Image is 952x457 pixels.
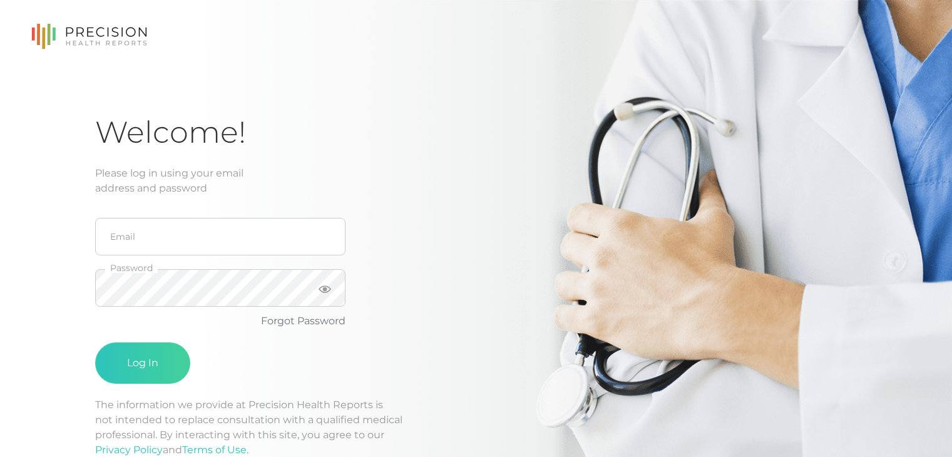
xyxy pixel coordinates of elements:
h1: Welcome! [95,114,857,151]
div: Please log in using your email address and password [95,166,857,196]
a: Forgot Password [261,315,345,327]
a: Terms of Use. [182,444,248,456]
input: Email [95,218,345,255]
button: Log In [95,342,190,384]
a: Privacy Policy [95,444,163,456]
